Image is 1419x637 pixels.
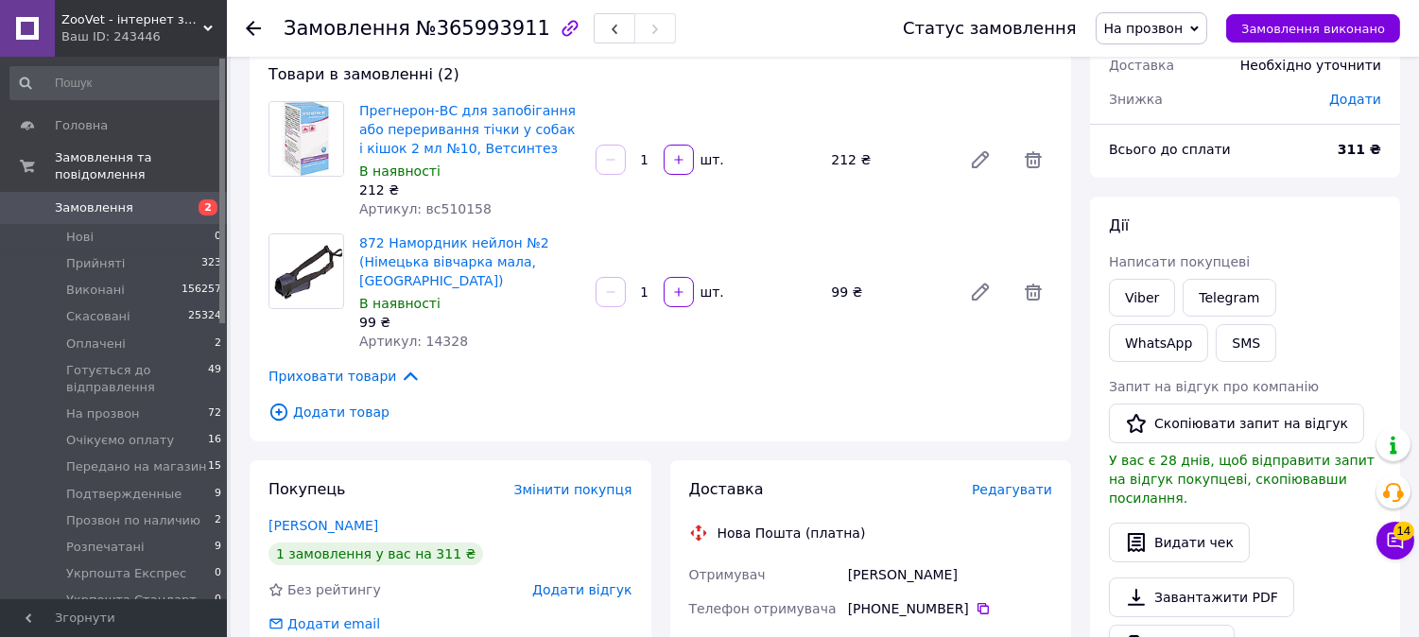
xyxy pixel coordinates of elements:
span: 25324 [188,308,221,325]
span: 156257 [182,282,221,299]
span: Нові [66,229,94,246]
span: 2 [199,199,217,215]
span: Передано на магазин [66,458,207,475]
a: Telegram [1183,279,1275,317]
div: Повернутися назад [246,19,261,38]
a: WhatsApp [1109,324,1208,362]
div: [PERSON_NAME] [844,558,1056,592]
span: Артикул: 14328 [359,334,468,349]
a: Завантажити PDF [1109,577,1294,617]
div: 99 ₴ [823,279,954,305]
b: 311 ₴ [1338,142,1381,157]
span: 0 [215,592,221,609]
span: 2 [215,512,221,529]
span: Очікуємо оплату [66,432,174,449]
span: Додати товар [268,402,1052,422]
span: 2 [215,336,221,353]
div: Додати email [286,614,382,633]
div: 99 ₴ [359,313,580,332]
div: 1 замовлення у вас на 311 ₴ [268,542,483,565]
div: Нова Пошта (платна) [713,524,871,542]
span: Укрпошта Стандарт [66,592,197,609]
span: 14 [1393,522,1414,541]
div: [PHONE_NUMBER] [848,599,1052,618]
span: Скасовані [66,308,130,325]
span: Товари в замовленні (2) [268,65,459,83]
a: 872 Намордник нейлон №2 (Німецька вівчарка мала, [GEOGRAPHIC_DATA]) [359,235,549,288]
span: Видалити [1014,141,1052,179]
div: 212 ₴ [823,146,954,173]
span: 9 [215,486,221,503]
span: Розпечатані [66,539,145,556]
span: У вас є 28 днів, щоб відправити запит на відгук покупцеві, скопіювавши посилання. [1109,453,1375,506]
button: Скопіювати запит на відгук [1109,404,1364,443]
span: 49 [208,362,221,396]
span: Дії [1109,216,1129,234]
span: Замовлення [284,17,410,40]
div: шт. [696,150,726,169]
span: Написати покупцеві [1109,254,1250,269]
a: Прегнерон-ВС для запобігання або переривання тічки у собак і кішок 2 мл №10, Ветсинтез [359,103,576,156]
span: Головна [55,117,108,134]
span: 0 [215,229,221,246]
span: Виконані [66,282,125,299]
span: Доставка [689,480,764,498]
span: Артикул: вс510158 [359,201,492,216]
span: Видалити [1014,273,1052,311]
div: Додати email [267,614,382,633]
a: Редагувати [961,273,999,311]
span: Покупець [268,480,346,498]
span: Запит на відгук про компанію [1109,379,1319,394]
span: Знижка [1109,92,1163,107]
a: [PERSON_NAME] [268,518,378,533]
span: 16 [208,432,221,449]
span: Додати [1329,92,1381,107]
span: Замовлення виконано [1241,22,1385,36]
span: Змінити покупця [514,482,632,497]
a: Редагувати [961,141,999,179]
span: Подтвержденные [66,486,182,503]
span: Всього до сплати [1109,142,1231,157]
span: Редагувати [972,482,1052,497]
button: Видати чек [1109,523,1250,562]
div: Необхідно уточнити [1229,44,1393,86]
span: Прозвон по наличию [66,512,200,529]
div: Ваш ID: 243446 [61,28,227,45]
span: Без рейтингу [287,582,381,597]
span: В наявності [359,296,441,311]
span: 0 [215,565,221,582]
button: SMS [1216,324,1276,362]
div: Статус замовлення [903,19,1077,38]
span: Готується до відправлення [66,362,208,396]
button: Чат з покупцем14 [1376,522,1414,560]
span: Укрпошта Експрес [66,565,186,582]
span: Оплачені [66,336,126,353]
span: Приховати товари [268,366,421,387]
span: Прийняті [66,255,125,272]
span: 323 [201,255,221,272]
span: Доставка [1109,58,1174,73]
button: Замовлення виконано [1226,14,1400,43]
span: 72 [208,405,221,422]
span: На прозвон [66,405,140,422]
a: Viber [1109,279,1175,317]
span: Телефон отримувача [689,601,837,616]
span: Отримувач [689,567,766,582]
span: Додати відгук [532,582,632,597]
span: На прозвон [1104,21,1184,36]
img: Прегнерон-ВС для запобігання або переривання тічки у собак і кішок 2 мл №10, Ветсинтез [269,102,343,176]
span: ZooVet - інтернет зоомагазин самих низьких цін - Zoovetbaza.com.ua [61,11,203,28]
input: Пошук [9,66,223,100]
span: №365993911 [416,17,550,40]
span: В наявності [359,164,441,179]
span: 9 [215,539,221,556]
span: Замовлення [55,199,133,216]
span: Замовлення та повідомлення [55,149,227,183]
div: 212 ₴ [359,181,580,199]
div: шт. [696,283,726,301]
img: 872 Намордник нейлон №2 (Німецька вівчарка мала, Лабрадор) [270,234,342,308]
span: 15 [208,458,221,475]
